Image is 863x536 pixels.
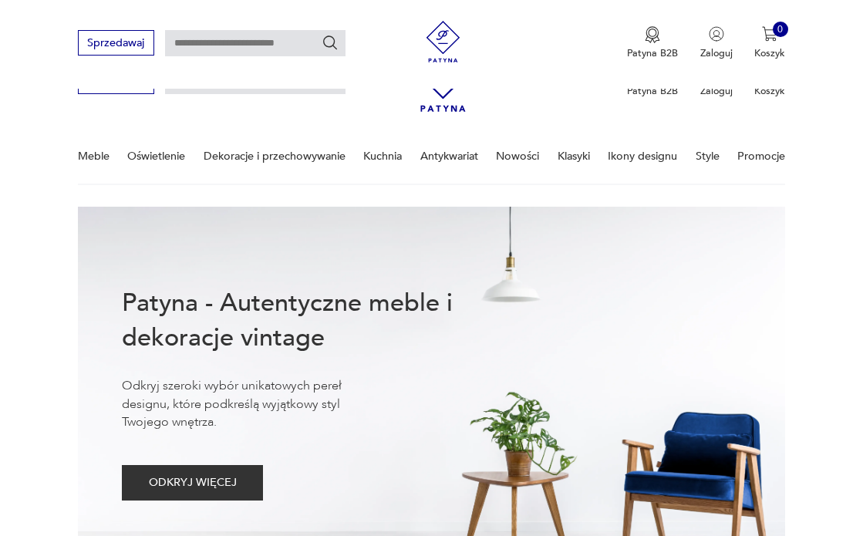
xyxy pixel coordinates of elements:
a: Ikona medaluPatyna B2B [627,26,678,60]
img: Ikona koszyka [762,26,777,42]
p: Zaloguj [700,46,733,60]
a: Dekoracje i przechowywanie [204,130,346,183]
img: Ikonka użytkownika [709,26,724,42]
a: Ikony designu [608,130,677,183]
button: Szukaj [322,34,339,51]
p: Patyna B2B [627,84,678,98]
a: Kuchnia [363,130,402,183]
a: Style [696,130,720,183]
a: Nowości [496,130,539,183]
a: Klasyki [558,130,590,183]
a: Antykwariat [420,130,478,183]
a: Oświetlenie [127,130,185,183]
button: Patyna B2B [627,26,678,60]
p: Odkryj szeroki wybór unikatowych pereł designu, które podkreślą wyjątkowy styl Twojego wnętrza. [122,377,386,431]
h1: Patyna - Autentyczne meble i dekoracje vintage [122,286,497,356]
img: Ikona medalu [645,26,660,43]
p: Zaloguj [700,84,733,98]
a: Meble [78,130,110,183]
button: ODKRYJ WIĘCEJ [122,465,263,501]
p: Patyna B2B [627,46,678,60]
p: Koszyk [754,46,785,60]
button: Zaloguj [700,26,733,60]
div: 0 [773,22,788,37]
button: Sprzedawaj [78,30,154,56]
a: Promocje [737,130,785,183]
p: Koszyk [754,84,785,98]
a: Sprzedawaj [78,39,154,49]
a: ODKRYJ WIĘCEJ [122,479,263,488]
button: 0Koszyk [754,26,785,60]
img: Patyna - sklep z meblami i dekoracjami vintage [417,21,469,62]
